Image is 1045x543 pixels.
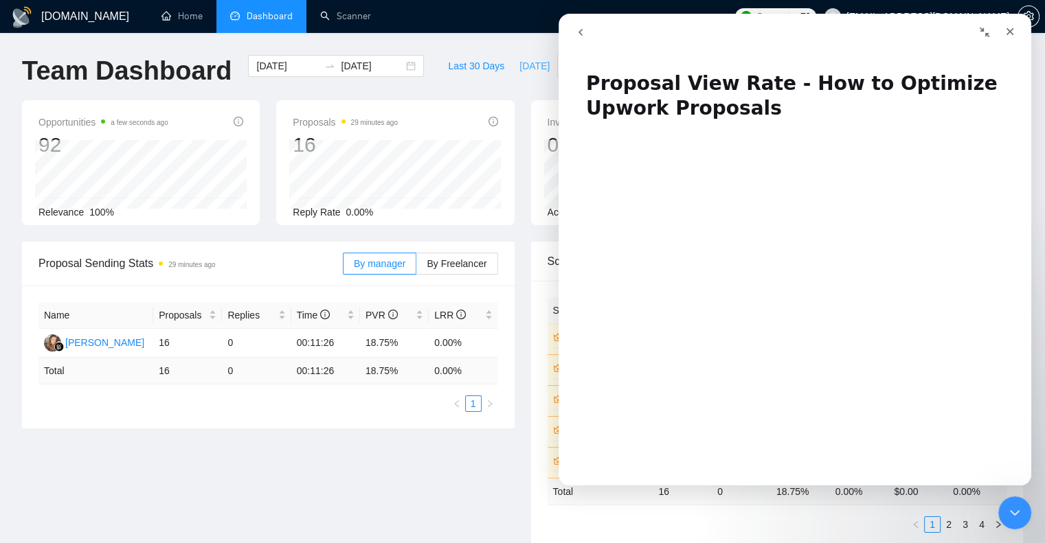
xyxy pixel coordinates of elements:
button: Last 30 Days [440,55,512,77]
img: logo [11,6,33,28]
span: Relevance [38,207,84,218]
span: Reply Rate [293,207,340,218]
td: 00:11:26 [291,358,360,384]
a: 2 [941,517,956,532]
span: info-circle [456,310,466,319]
a: setting [1018,11,1040,22]
time: 29 minutes ago [168,261,215,268]
th: Name [38,302,153,329]
li: Next Page [482,395,498,412]
img: NK [44,334,61,351]
time: a few seconds ago [111,119,168,126]
th: Replies [222,302,291,329]
span: Last 30 Days [448,58,504,73]
td: 16 [153,329,222,358]
td: 16 [153,358,222,384]
td: $ 0.00 [888,478,947,505]
input: Start date [256,58,319,73]
img: upwork-logo.png [741,11,752,22]
span: Proposals [159,308,206,323]
iframe: Intercom live chat [998,496,1031,529]
button: [DATE] [512,55,557,77]
div: 92 [38,132,168,158]
img: gigradar-bm.png [54,342,64,351]
a: 3 [958,517,973,532]
a: 1 [466,396,481,411]
td: Total [38,358,153,384]
li: 3 [957,516,974,533]
span: crown [553,456,563,465]
td: 0.00% [429,329,497,358]
span: Dashboard [247,10,293,22]
td: Total [548,478,653,505]
iframe: Intercom live chat [559,14,1031,485]
li: 4 [974,516,990,533]
span: Scanner Name [553,305,617,316]
span: By manager [354,258,405,269]
span: LRR [434,310,466,321]
span: Scanner Breakdown [548,253,1007,270]
span: Replies [227,308,275,323]
button: right [482,395,498,412]
span: crown [553,425,563,435]
li: 1 [924,516,941,533]
td: 0.00 % [830,478,889,505]
span: PVR [366,310,398,321]
span: Acceptance Rate [548,207,621,218]
span: to [324,60,335,71]
li: 1 [465,395,482,412]
td: 18.75% [360,329,429,358]
span: right [994,520,1002,529]
time: 29 minutes ago [351,119,398,126]
span: crown [553,332,563,342]
li: Previous Page [908,516,924,533]
span: By Freelancer [427,258,486,269]
a: 1 [925,517,940,532]
span: 73 [800,9,811,24]
button: left [908,516,924,533]
span: 0.00% [346,207,374,218]
td: 18.75 % [360,358,429,384]
div: 16 [293,132,398,158]
span: Proposal Sending Stats [38,255,343,272]
td: 0 [222,329,291,358]
td: 16 [653,478,712,505]
td: 0.00 % [947,478,1007,505]
li: 2 [941,516,957,533]
input: End date [341,58,403,73]
span: Connects: [756,9,797,24]
span: crown [553,363,563,373]
td: 00:11:26 [291,329,360,358]
th: Proposals [153,302,222,329]
button: right [990,516,1007,533]
span: Time [297,310,330,321]
td: 0 [222,358,291,384]
span: info-circle [488,117,498,126]
span: Invitations [548,114,653,130]
span: right [486,400,494,408]
span: left [453,400,461,408]
span: dashboard [230,11,240,21]
span: [DATE] [519,58,550,73]
span: left [912,520,920,529]
td: 0.00 % [429,358,497,384]
span: user [828,12,838,21]
span: setting [1018,11,1039,22]
a: NK[PERSON_NAME] [44,336,144,347]
span: info-circle [234,117,243,126]
button: setting [1018,5,1040,27]
h1: Team Dashboard [22,55,232,87]
a: 4 [974,517,989,532]
span: info-circle [388,310,398,319]
td: 18.75 % [771,478,830,505]
span: crown [553,394,563,404]
div: [PERSON_NAME] [65,335,144,350]
span: Proposals [293,114,398,130]
a: homeHome [161,10,203,22]
span: info-circle [320,310,330,319]
td: 0 [712,478,771,505]
span: 100% [89,207,114,218]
